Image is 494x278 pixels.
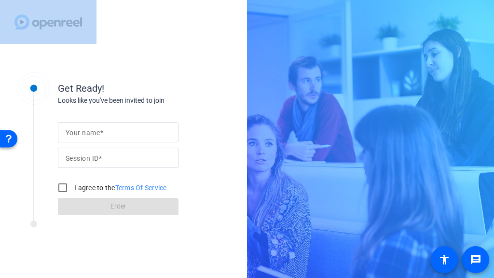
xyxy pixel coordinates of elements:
[72,183,167,193] label: I agree to the
[58,96,251,106] div: Looks like you've been invited to join
[66,154,98,162] mat-label: Session ID
[439,254,450,265] mat-icon: accessibility
[470,254,481,265] mat-icon: message
[58,81,251,96] div: Get Ready!
[66,129,100,137] mat-label: Your name
[115,184,167,192] a: Terms Of Service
